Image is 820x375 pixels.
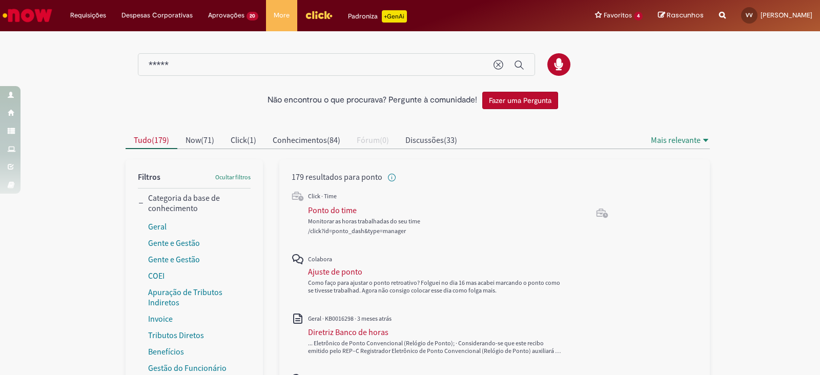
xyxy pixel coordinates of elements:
[247,12,258,20] span: 20
[667,10,704,20] span: Rascunhos
[604,10,632,20] span: Favoritos
[382,10,407,23] p: +GenAi
[1,5,54,26] img: ServiceNow
[208,10,244,20] span: Aprovações
[761,11,812,19] span: [PERSON_NAME]
[305,7,333,23] img: click_logo_yellow_360x200.png
[348,10,407,23] div: Padroniza
[121,10,193,20] span: Despesas Corporativas
[482,92,558,109] button: Fazer uma Pergunta
[634,12,643,20] span: 4
[274,10,290,20] span: More
[268,96,477,105] h2: Não encontrou o que procurava? Pergunte à comunidade!
[70,10,106,20] span: Requisições
[746,12,753,18] span: VV
[658,11,704,20] a: Rascunhos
